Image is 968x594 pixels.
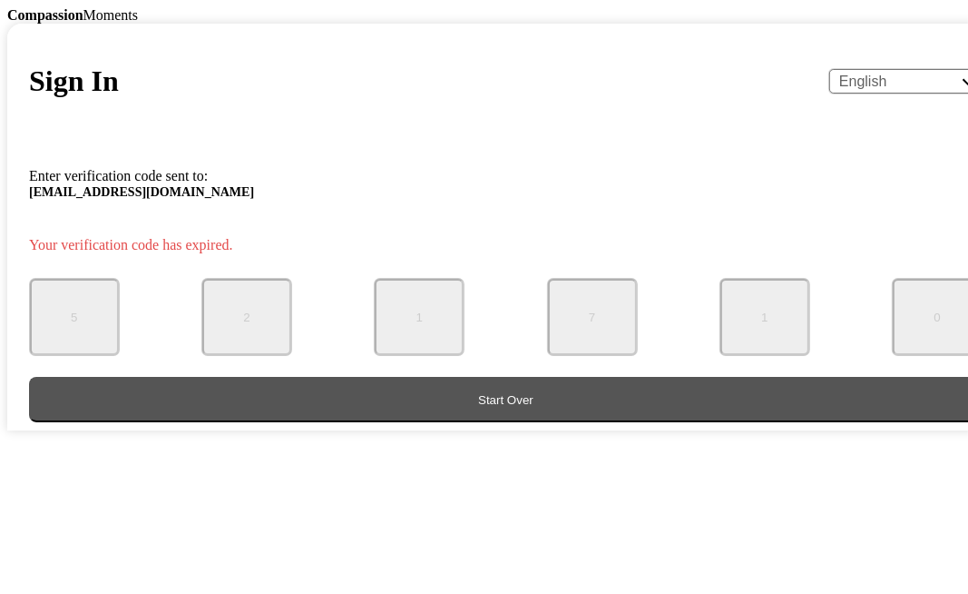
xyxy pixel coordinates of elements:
[720,279,809,356] input: Code
[29,64,119,98] h1: Sign In
[7,7,83,23] b: Compassion
[7,7,961,24] div: Moments
[548,279,637,356] input: Code
[202,279,291,356] input: Code
[30,279,119,356] input: Code
[375,279,464,356] input: Code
